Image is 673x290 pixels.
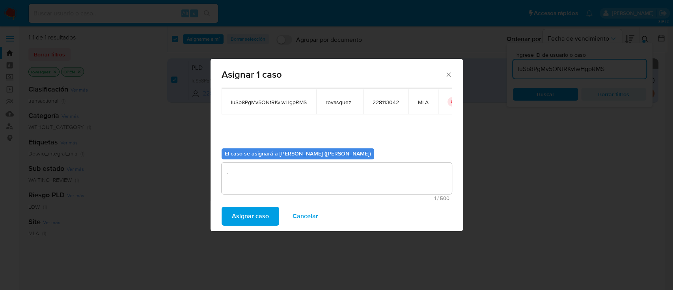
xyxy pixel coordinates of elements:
[225,150,371,157] b: El caso se asignará a [PERSON_NAME] ([PERSON_NAME])
[445,71,452,78] button: Cerrar ventana
[373,99,399,106] span: 228113042
[293,208,318,225] span: Cancelar
[211,59,463,231] div: assign-modal
[222,207,279,226] button: Asignar caso
[418,99,429,106] span: MLA
[222,70,445,79] span: Asignar 1 caso
[282,207,328,226] button: Cancelar
[447,97,457,107] button: icon-button
[326,99,354,106] span: rovasquez
[232,208,269,225] span: Asignar caso
[224,196,449,201] span: Máximo 500 caracteres
[231,99,307,106] span: luSb8PgMv5ONtRKvIwHgpRMS
[222,163,452,194] textarea: .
